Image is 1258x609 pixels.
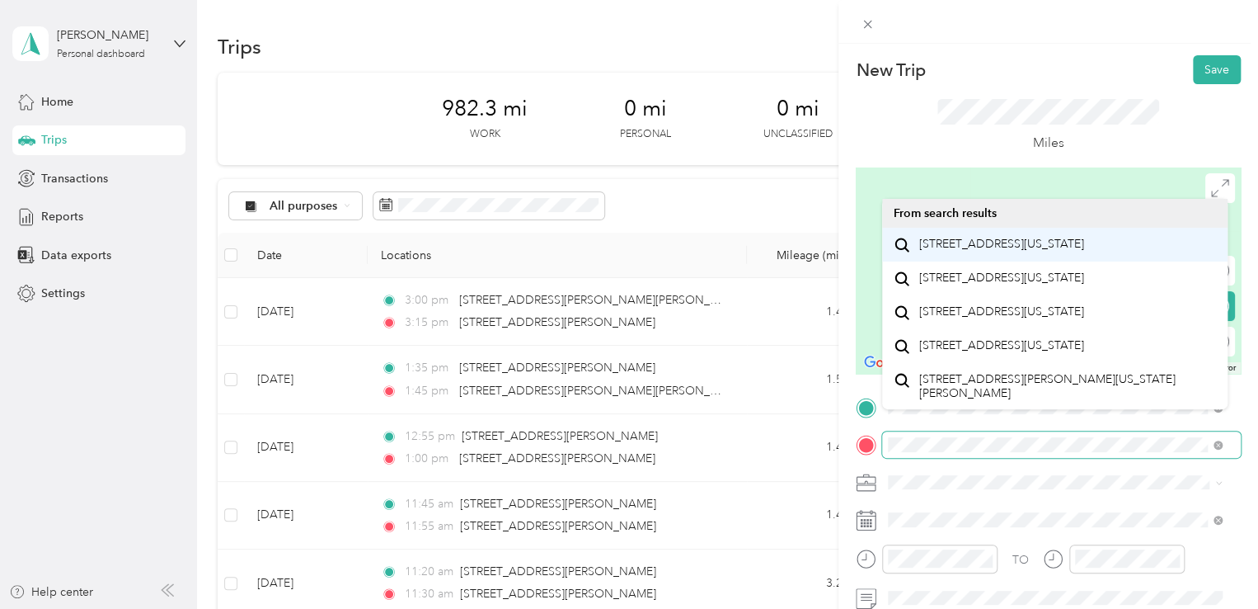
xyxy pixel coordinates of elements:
[856,59,925,82] p: New Trip
[860,352,914,374] img: Google
[894,206,997,220] span: From search results
[1033,133,1064,153] p: Miles
[919,372,1217,401] span: [STREET_ADDRESS][PERSON_NAME][US_STATE][PERSON_NAME]
[1193,55,1241,84] button: Save
[919,304,1084,319] span: [STREET_ADDRESS][US_STATE]
[1166,517,1258,609] iframe: Everlance-gr Chat Button Frame
[919,237,1084,252] span: [STREET_ADDRESS][US_STATE]
[1012,551,1029,569] div: TO
[919,338,1084,353] span: [STREET_ADDRESS][US_STATE]
[860,352,914,374] a: Open this area in Google Maps (opens a new window)
[919,271,1084,286] span: [STREET_ADDRESS][US_STATE]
